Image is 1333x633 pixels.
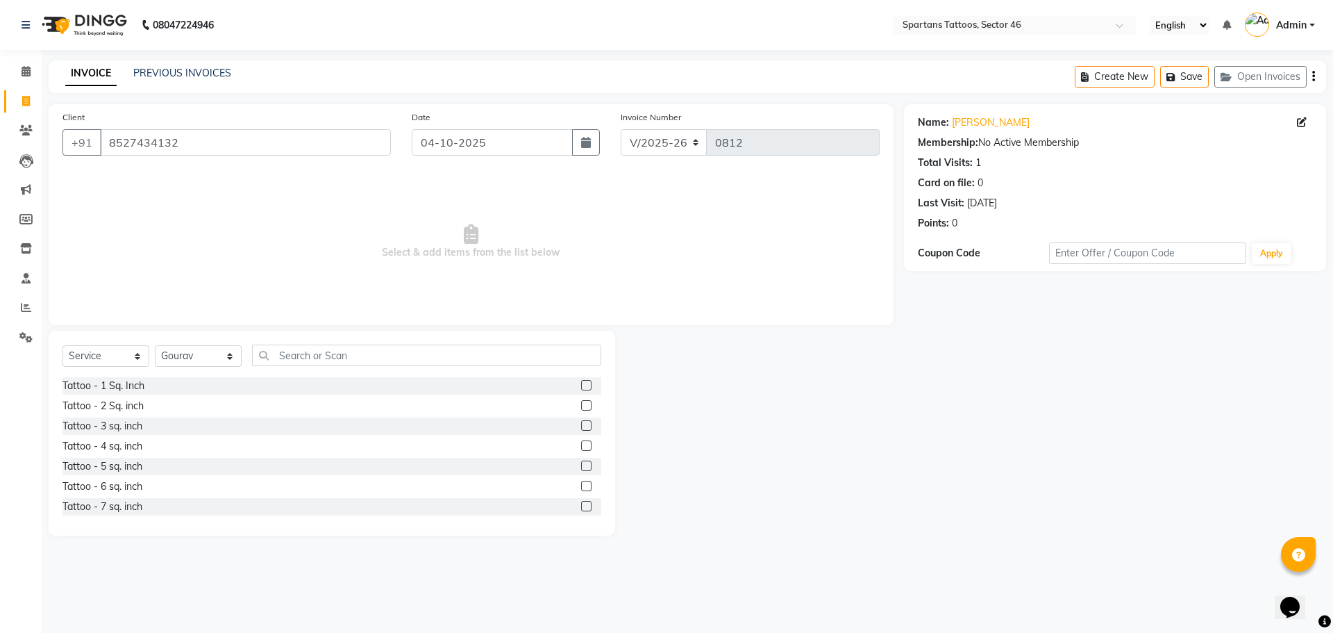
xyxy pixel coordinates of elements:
[1075,66,1155,88] button: Create New
[918,216,949,231] div: Points:
[62,479,142,494] div: Tattoo - 6 sq. inch
[621,111,681,124] label: Invoice Number
[978,176,983,190] div: 0
[918,246,1049,261] div: Coupon Code
[1214,66,1307,88] button: Open Invoices
[62,172,880,311] span: Select & add items from the list below
[1049,242,1246,264] input: Enter Offer / Coupon Code
[412,111,430,124] label: Date
[918,196,964,211] div: Last Visit:
[1275,577,1319,619] iframe: chat widget
[62,439,142,454] div: Tattoo - 4 sq. inch
[1276,18,1307,33] span: Admin
[35,6,131,44] img: logo
[1245,13,1269,37] img: Admin
[918,156,973,170] div: Total Visits:
[62,459,142,474] div: Tattoo - 5 sq. inch
[952,216,957,231] div: 0
[975,156,981,170] div: 1
[918,115,949,130] div: Name:
[62,129,101,156] button: +91
[62,419,142,434] div: Tattoo - 3 sq. inch
[918,135,978,150] div: Membership:
[252,345,601,366] input: Search or Scan
[1252,243,1291,264] button: Apply
[952,115,1030,130] a: [PERSON_NAME]
[62,111,85,124] label: Client
[133,67,231,79] a: PREVIOUS INVOICES
[100,129,391,156] input: Search by Name/Mobile/Email/Code
[62,379,144,393] div: Tattoo - 1 Sq. Inch
[918,176,975,190] div: Card on file:
[967,196,997,211] div: [DATE]
[918,135,1312,150] div: No Active Membership
[153,6,214,44] b: 08047224946
[62,500,142,514] div: Tattoo - 7 sq. inch
[1160,66,1209,88] button: Save
[62,399,144,413] div: Tattoo - 2 Sq. inch
[65,61,117,86] a: INVOICE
